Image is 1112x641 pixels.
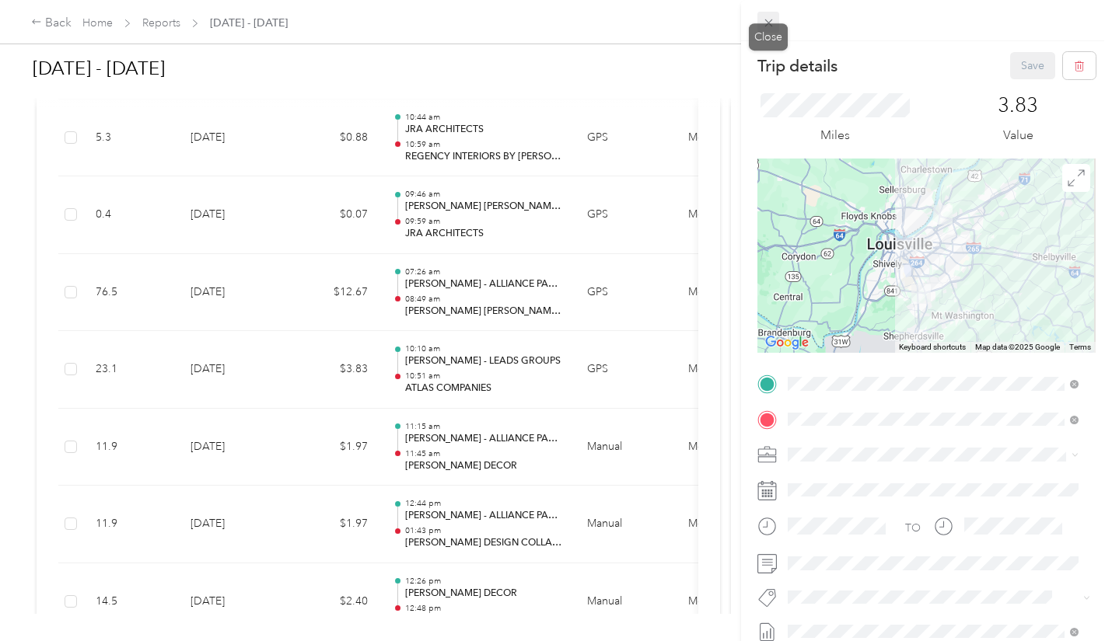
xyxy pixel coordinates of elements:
[1025,554,1112,641] iframe: Everlance-gr Chat Button Frame
[998,93,1038,118] p: 3.83
[761,333,813,353] a: Open this area in Google Maps (opens a new window)
[899,342,966,353] button: Keyboard shortcuts
[975,343,1060,351] span: Map data ©2025 Google
[1069,343,1091,351] a: Terms (opens in new tab)
[1003,126,1033,145] p: Value
[761,333,813,353] img: Google
[749,23,788,51] div: Close
[820,126,850,145] p: Miles
[905,520,921,536] div: TO
[757,55,837,77] p: Trip details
